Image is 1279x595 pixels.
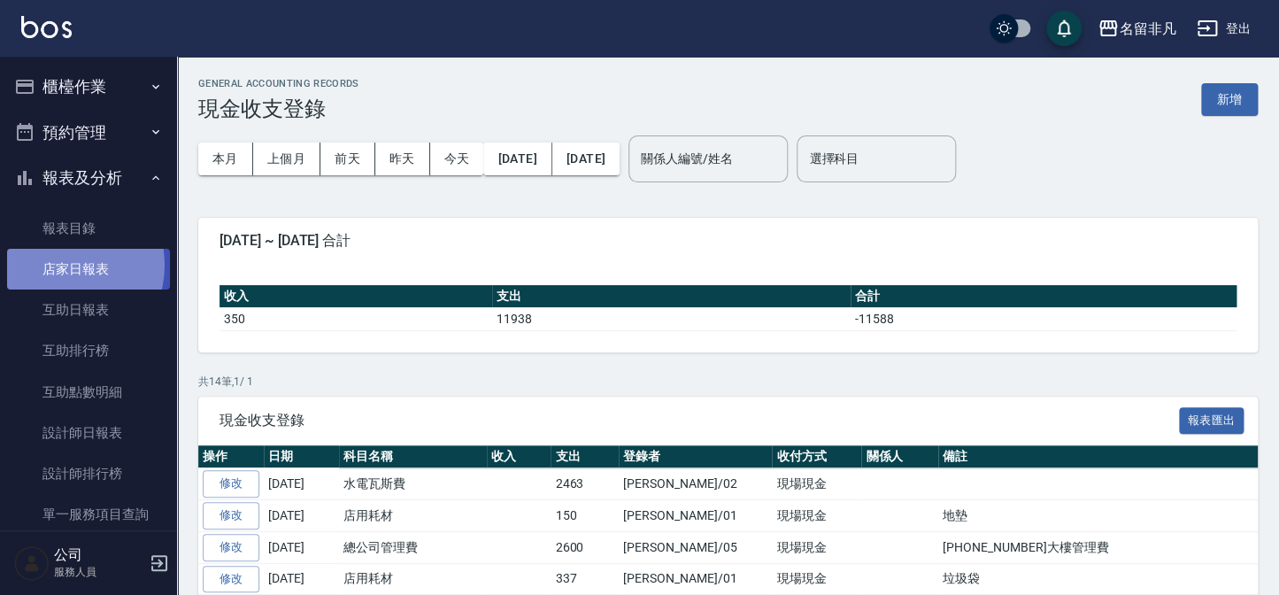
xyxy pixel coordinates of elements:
[772,563,861,595] td: 現場現金
[772,468,861,500] td: 現場現金
[375,143,430,175] button: 昨天
[253,143,320,175] button: 上個月
[198,143,253,175] button: 本月
[339,445,487,468] th: 科目名稱
[492,307,850,330] td: 11938
[203,534,259,561] a: 修改
[551,531,619,563] td: 2600
[551,563,619,595] td: 337
[1179,411,1244,428] a: 報表匯出
[619,468,772,500] td: [PERSON_NAME]/02
[21,16,72,38] img: Logo
[861,445,938,468] th: 關係人
[1090,11,1183,47] button: 名留非凡
[198,97,359,121] h3: 現金收支登錄
[220,307,492,330] td: 350
[203,566,259,593] a: 修改
[7,330,170,371] a: 互助排行榜
[487,445,551,468] th: 收入
[7,155,170,201] button: 報表及分析
[7,110,170,156] button: 預約管理
[551,445,619,468] th: 支出
[430,143,484,175] button: 今天
[320,143,375,175] button: 前天
[220,412,1179,429] span: 現金收支登錄
[220,232,1237,250] span: [DATE] ~ [DATE] 合計
[772,500,861,532] td: 現場現金
[492,285,850,308] th: 支出
[7,208,170,249] a: 報表目錄
[264,563,339,595] td: [DATE]
[14,545,50,581] img: Person
[203,502,259,529] a: 修改
[619,563,772,595] td: [PERSON_NAME]/01
[198,445,264,468] th: 操作
[339,563,487,595] td: 店用耗材
[1190,12,1258,45] button: 登出
[220,285,492,308] th: 收入
[7,413,170,453] a: 設計師日報表
[264,445,339,468] th: 日期
[551,500,619,532] td: 150
[7,64,170,110] button: 櫃檯作業
[54,564,144,580] p: 服務人員
[198,374,1258,390] p: 共 14 筆, 1 / 1
[7,290,170,330] a: 互助日報表
[851,285,1237,308] th: 合計
[203,470,259,498] a: 修改
[339,468,487,500] td: 水電瓦斯費
[1201,83,1258,116] button: 新增
[1119,18,1175,40] div: 名留非凡
[198,78,359,89] h2: GENERAL ACCOUNTING RECORDS
[552,143,620,175] button: [DATE]
[851,307,1237,330] td: -11588
[1179,407,1244,435] button: 報表匯出
[7,453,170,494] a: 設計師排行榜
[619,445,772,468] th: 登錄者
[772,445,861,468] th: 收付方式
[264,531,339,563] td: [DATE]
[483,143,551,175] button: [DATE]
[54,546,144,564] h5: 公司
[1046,11,1082,46] button: save
[619,531,772,563] td: [PERSON_NAME]/05
[7,249,170,290] a: 店家日報表
[619,500,772,532] td: [PERSON_NAME]/01
[264,468,339,500] td: [DATE]
[339,531,487,563] td: 總公司管理費
[264,500,339,532] td: [DATE]
[772,531,861,563] td: 現場現金
[7,494,170,535] a: 單一服務項目查詢
[1201,90,1258,107] a: 新增
[339,500,487,532] td: 店用耗材
[7,372,170,413] a: 互助點數明細
[551,468,619,500] td: 2463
